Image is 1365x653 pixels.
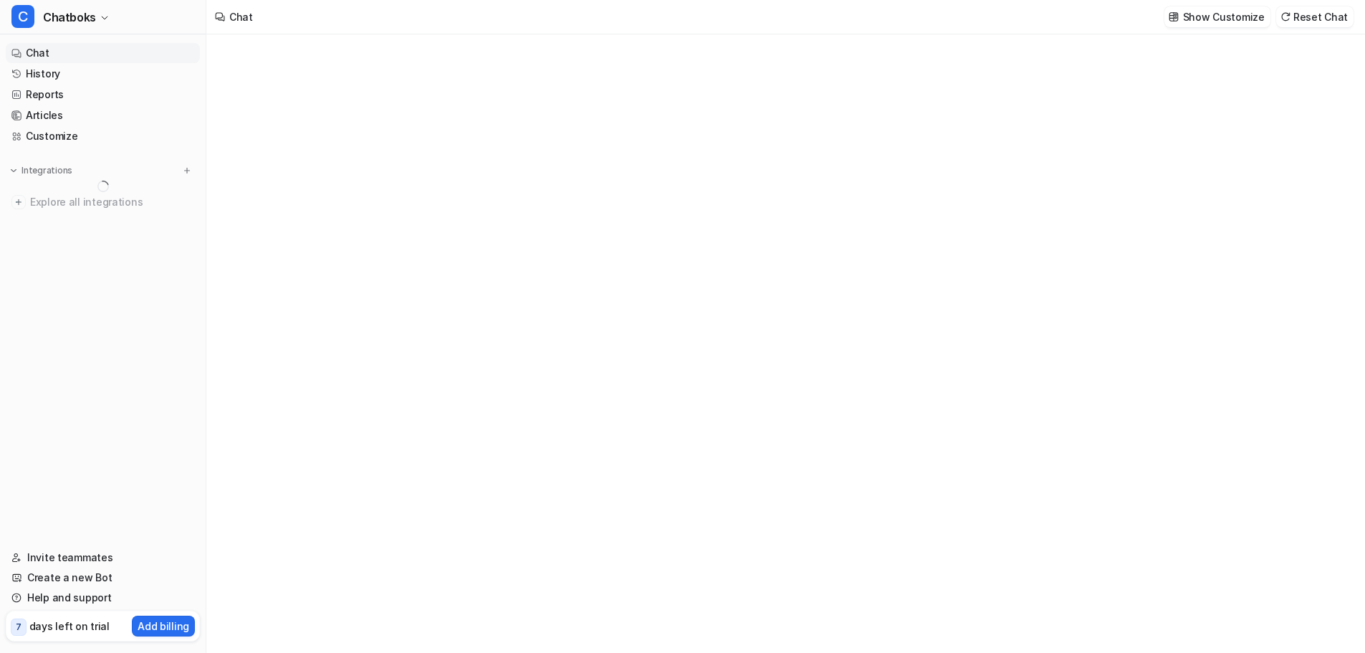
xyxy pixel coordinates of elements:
[6,548,200,568] a: Invite teammates
[6,43,200,63] a: Chat
[6,64,200,84] a: History
[229,9,253,24] div: Chat
[138,619,189,634] p: Add billing
[132,616,195,637] button: Add billing
[1164,6,1270,27] button: Show Customize
[43,7,96,27] span: Chatboks
[11,195,26,209] img: explore all integrations
[16,621,21,634] p: 7
[6,568,200,588] a: Create a new Bot
[11,5,34,28] span: C
[182,166,192,176] img: menu_add.svg
[6,105,200,125] a: Articles
[21,165,72,176] p: Integrations
[6,85,200,105] a: Reports
[29,619,110,634] p: days left on trial
[1276,6,1354,27] button: Reset Chat
[1183,9,1265,24] p: Show Customize
[30,191,194,214] span: Explore all integrations
[1280,11,1290,22] img: reset
[6,126,200,146] a: Customize
[1169,11,1179,22] img: customize
[6,192,200,212] a: Explore all integrations
[6,163,77,178] button: Integrations
[6,588,200,608] a: Help and support
[9,166,19,176] img: expand menu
